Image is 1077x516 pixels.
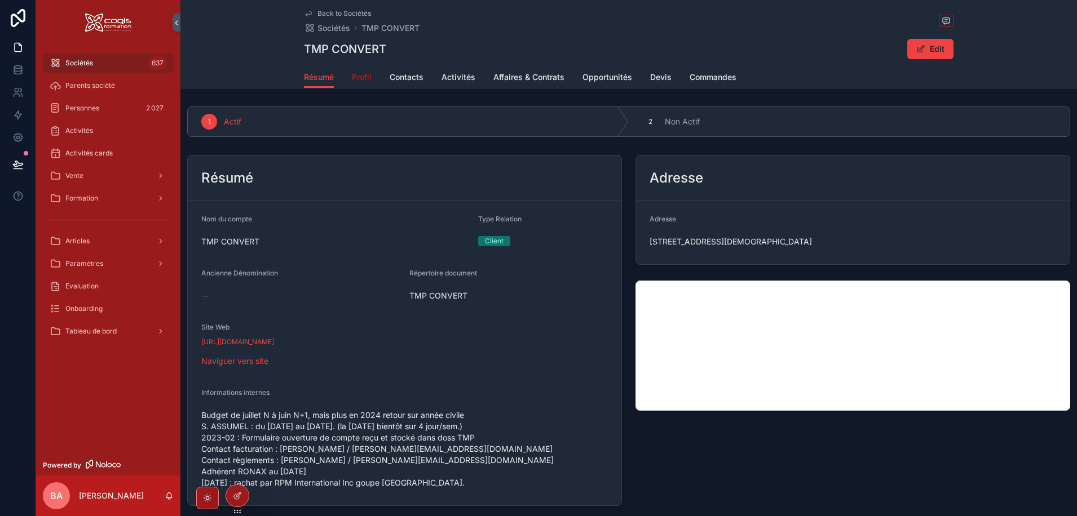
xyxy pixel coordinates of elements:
[65,126,93,135] span: Activités
[304,9,371,18] a: Back to Sociétés
[143,101,167,115] div: 2 027
[690,72,736,83] span: Commandes
[409,269,477,277] span: Répertoire document
[201,337,274,346] a: [URL][DOMAIN_NAME]
[409,290,608,301] span: TMP CONVERT
[442,72,475,83] span: Activités
[79,490,144,501] p: [PERSON_NAME]
[43,75,174,96] a: Parents société
[650,67,672,90] a: Devis
[43,461,81,470] span: Powered by
[390,67,423,90] a: Contacts
[485,236,504,246] div: Client
[65,59,93,68] span: Sociétés
[224,116,241,127] span: Actif
[65,237,90,246] span: Articles
[650,236,1056,247] span: [STREET_ADDRESS][DEMOGRAPHIC_DATA]
[352,67,372,90] a: Profil
[43,188,174,208] a: Formation
[36,45,180,356] div: scrollable content
[65,149,113,158] span: Activités cards
[43,231,174,251] a: Articles
[43,98,174,118] a: Personnes2 027
[43,321,174,341] a: Tableau de bord
[43,299,174,319] a: Onboarding
[648,117,652,126] span: 2
[43,166,174,186] a: Vente
[201,215,252,223] span: Nom du compte
[317,9,371,18] span: Back to Sociétés
[304,23,350,34] a: Sociétés
[85,14,131,32] img: App logo
[65,327,117,336] span: Tableau de bord
[493,67,564,90] a: Affaires & Contrats
[650,215,676,223] span: Adresse
[43,53,174,73] a: Sociétés637
[352,72,372,83] span: Profil
[43,276,174,296] a: Evaluation
[65,282,99,291] span: Evaluation
[304,67,334,88] a: Résumé
[201,356,268,366] a: Naviguer vers site
[65,304,103,313] span: Onboarding
[317,23,350,34] span: Sociétés
[43,143,174,163] a: Activités cards
[650,169,703,187] h2: Adresse
[201,388,270,397] span: Informations internes
[304,72,334,83] span: Résumé
[65,259,103,268] span: Paramètres
[390,72,423,83] span: Contacts
[208,117,211,126] span: 1
[201,323,229,331] span: Site Web
[690,67,736,90] a: Commandes
[201,269,278,277] span: Ancienne Dénomination
[201,290,208,301] span: --
[43,121,174,141] a: Activités
[201,236,469,247] span: TMP CONVERT
[201,169,253,187] h2: Résumé
[65,171,83,180] span: Vente
[478,215,522,223] span: Type Relation
[361,23,420,34] a: TMP CONVERT
[442,67,475,90] a: Activités
[650,72,672,83] span: Devis
[65,104,99,113] span: Personnes
[36,455,180,475] a: Powered by
[65,81,115,90] span: Parents société
[43,253,174,274] a: Paramètres
[493,72,564,83] span: Affaires & Contrats
[582,67,632,90] a: Opportunités
[65,194,98,203] span: Formation
[304,41,386,57] h1: TMP CONVERT
[50,489,63,502] span: BA
[665,116,700,127] span: Non Actif
[201,410,608,488] span: Budget de juillet N à juin N+1, mais plus en 2024 retour sur année civile S. ASSUMEL : du [DATE] ...
[148,56,167,70] div: 637
[582,72,632,83] span: Opportunités
[907,39,954,59] button: Edit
